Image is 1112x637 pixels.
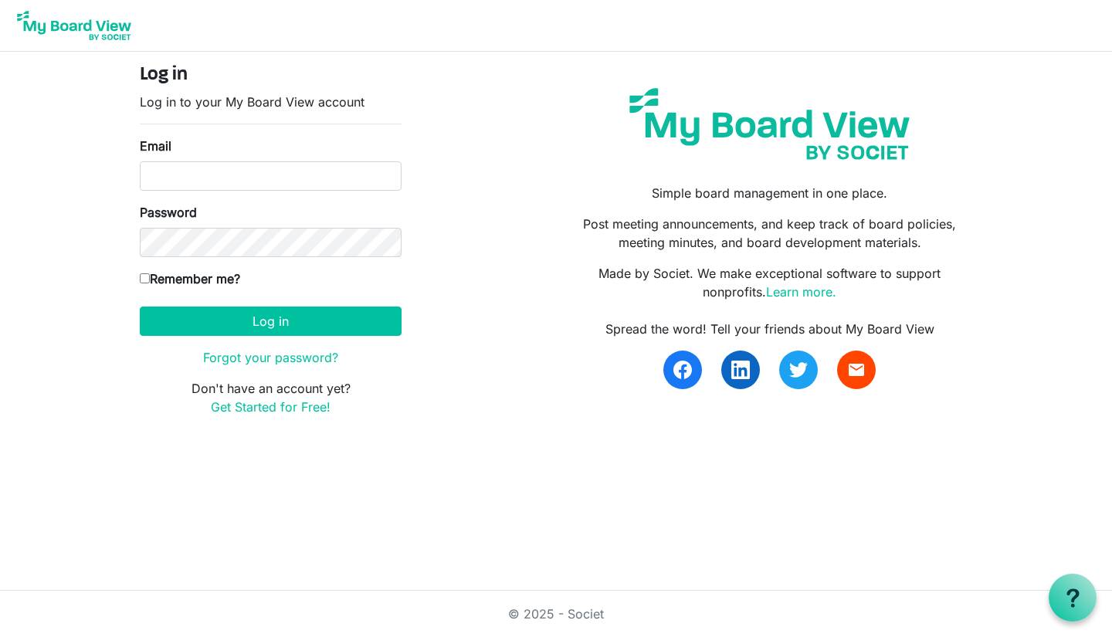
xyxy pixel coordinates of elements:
[12,6,136,45] img: My Board View Logo
[508,606,604,622] a: © 2025 - Societ
[140,64,402,86] h4: Log in
[837,351,876,389] a: email
[673,361,692,379] img: facebook.svg
[140,273,150,283] input: Remember me?
[140,93,402,111] p: Log in to your My Board View account
[847,361,866,379] span: email
[568,184,972,202] p: Simple board management in one place.
[203,350,338,365] a: Forgot your password?
[211,399,331,415] a: Get Started for Free!
[140,269,240,288] label: Remember me?
[568,215,972,252] p: Post meeting announcements, and keep track of board policies, meeting minutes, and board developm...
[140,379,402,416] p: Don't have an account yet?
[140,137,171,155] label: Email
[789,361,808,379] img: twitter.svg
[568,320,972,338] div: Spread the word! Tell your friends about My Board View
[731,361,750,379] img: linkedin.svg
[568,264,972,301] p: Made by Societ. We make exceptional software to support nonprofits.
[140,307,402,336] button: Log in
[140,203,197,222] label: Password
[766,284,836,300] a: Learn more.
[618,76,921,171] img: my-board-view-societ.svg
